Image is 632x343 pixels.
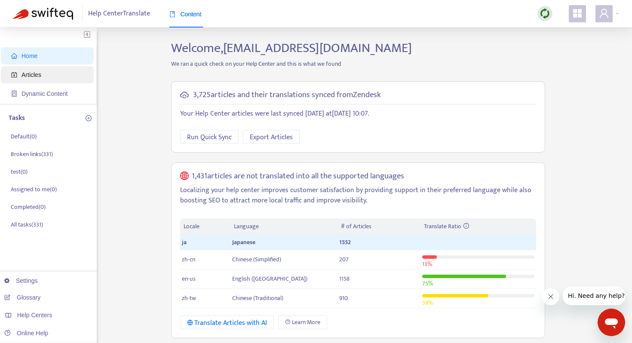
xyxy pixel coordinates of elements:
span: home [11,53,17,59]
iframe: 会社からのメッセージ [563,286,625,305]
p: Completed ( 0 ) [11,202,46,211]
span: ja [182,237,187,247]
p: Assigned to me ( 0 ) [11,185,57,194]
span: Chinese (Simplified) [232,254,281,264]
a: Settings [4,277,38,284]
h5: 3,725 articles and their translations synced from Zendesk [193,90,381,100]
span: zh-cn [182,254,195,264]
span: Chinese (Traditional) [232,293,283,303]
p: Localizing your help center improves customer satisfaction by providing support in their preferre... [180,185,536,206]
th: # of Articles [337,218,420,235]
img: Swifteq [13,8,73,20]
span: Content [169,11,202,18]
p: Default ( 0 ) [11,132,37,141]
div: Translate Ratio [424,222,532,231]
span: Run Quick Sync [187,132,232,143]
p: We ran a quick check on your Help Center and this is what we found [165,59,552,68]
span: Dynamic Content [21,90,67,97]
p: Your Help Center articles were last synced [DATE] at [DATE] 10:07 . [180,109,536,119]
span: account-book [11,72,17,78]
span: 59 % [422,298,433,308]
th: Language [230,218,337,235]
p: Tasks [9,113,25,123]
span: Help Center Translate [88,6,150,22]
span: 910 [339,293,348,303]
p: All tasks ( 331 ) [11,220,43,229]
a: Learn More [278,315,327,329]
a: Glossary [4,294,40,301]
span: global [180,171,189,181]
span: plus-circle [86,115,92,121]
span: 13 % [422,259,432,269]
th: Locale [180,218,231,235]
a: Online Help [4,330,48,337]
img: sync.dc5367851b00ba804db3.png [540,8,550,19]
span: Learn More [292,318,320,327]
span: zh-tw [182,293,196,303]
h5: 1,431 articles are not translated into all the supported languages [192,171,404,181]
span: cloud-sync [180,91,189,99]
button: Run Quick Sync [180,130,239,144]
span: container [11,91,17,97]
span: English ([GEOGRAPHIC_DATA]) [232,274,307,284]
iframe: メッセージを閉じる [542,288,559,305]
span: Japanese [232,237,255,247]
span: 207 [339,254,349,264]
span: Welcome, [EMAIL_ADDRESS][DOMAIN_NAME] [171,37,412,59]
span: Help Centers [17,312,52,318]
span: Export Articles [250,132,293,143]
span: 1552 [339,237,351,247]
span: en-us [182,274,196,284]
span: 1158 [339,274,350,284]
iframe: メッセージングウィンドウを開くボタン [598,309,625,336]
span: book [169,11,175,17]
span: user [599,8,609,18]
p: test ( 0 ) [11,167,28,176]
span: 75 % [422,279,433,288]
div: Translate Articles with AI [187,318,267,328]
p: Broken links ( 331 ) [11,150,53,159]
button: Export Articles [243,130,300,144]
span: Articles [21,71,41,78]
button: Translate Articles with AI [180,315,274,329]
span: appstore [572,8,583,18]
span: Home [21,52,37,59]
